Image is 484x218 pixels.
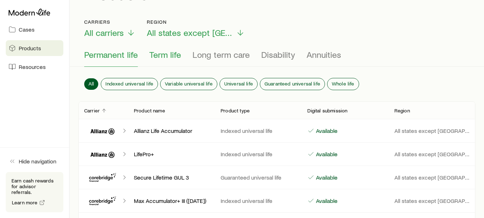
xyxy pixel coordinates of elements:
span: All [89,81,94,87]
p: Max Accumulator+ III ([DATE]) [134,197,209,204]
span: Guaranteed universal life [264,81,320,87]
span: Indexed universal life [105,81,153,87]
p: Product name [134,108,165,113]
p: Product type [221,108,250,113]
button: Indexed universal life [101,78,158,90]
p: Available [315,197,338,204]
p: Indexed universal life [221,127,296,134]
p: Carrier [84,108,100,113]
button: Variable universal life [160,78,217,90]
p: Carriers [84,19,135,25]
span: Cases [19,26,35,33]
span: Permanent life [84,50,138,60]
div: Earn cash rewards for advisor referrals.Learn more [6,172,63,212]
p: Earn cash rewards for advisor referrals. [12,178,58,195]
p: Allianz Life Accumulator [134,127,209,134]
p: Indexed universal life [221,197,296,204]
span: Variable universal life [165,81,213,87]
p: Available [315,150,338,158]
div: Product types [84,50,470,67]
p: Digital submission [307,108,347,113]
span: Resources [19,63,46,70]
span: All carriers [84,28,124,38]
p: Available [315,174,338,181]
span: Hide navigation [19,158,56,165]
p: Region [147,19,245,25]
span: Learn more [12,200,38,205]
a: Products [6,40,63,56]
p: Region [394,108,410,113]
a: Cases [6,22,63,37]
p: Available [315,127,338,134]
span: Annuities [307,50,341,60]
button: CarriersAll carriers [84,19,135,38]
span: Products [19,45,41,52]
button: RegionAll states except [GEOGRAPHIC_DATA] [147,19,245,38]
span: All states except [GEOGRAPHIC_DATA] [147,28,233,38]
span: Term life [149,50,181,60]
p: All states except [GEOGRAPHIC_DATA] [394,197,470,204]
span: Whole life [332,81,354,87]
p: LifePro+ [134,150,209,158]
p: Secure Lifetime GUL 3 [134,174,209,181]
p: All states except [GEOGRAPHIC_DATA] [394,127,470,134]
button: All [84,78,98,90]
p: Indexed universal life [221,150,296,158]
button: Whole life [327,78,359,90]
p: Guaranteed universal life [221,174,296,181]
span: Disability [261,50,295,60]
button: Universal life [220,78,257,90]
button: Guaranteed universal life [260,78,325,90]
span: Long term care [193,50,250,60]
span: Universal life [224,81,253,87]
p: All states except [GEOGRAPHIC_DATA] [394,150,470,158]
p: All states except [GEOGRAPHIC_DATA] [394,174,470,181]
button: Hide navigation [6,153,63,169]
a: Resources [6,59,63,75]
